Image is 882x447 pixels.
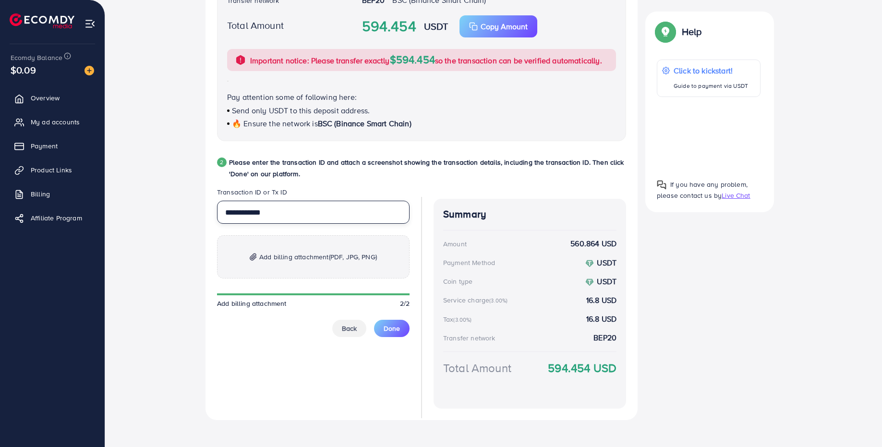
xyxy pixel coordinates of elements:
span: 2/2 [400,299,410,308]
div: Total Amount [443,360,511,376]
p: Click to kickstart! [674,65,748,76]
p: Copy Amount [481,21,528,32]
legend: Transaction ID or Tx ID [217,187,410,201]
a: My ad accounts [7,112,97,132]
span: 🔥 Ensure the network is [232,118,318,129]
div: 2 [217,157,227,167]
span: Affiliate Program [31,213,82,223]
a: Overview [7,88,97,108]
img: Popup guide [657,180,666,190]
label: Total Amount [227,18,284,32]
span: Live Chat [722,191,750,200]
span: Billing [31,189,50,199]
img: menu [85,18,96,29]
button: Copy Amount [459,15,537,37]
span: My ad accounts [31,117,80,127]
p: Send only USDT to this deposit address. [227,105,616,116]
button: Back [332,320,366,337]
span: $594.454 [390,52,435,67]
strong: BEP20 [593,332,616,343]
div: Service charge [443,295,510,305]
img: coin [585,278,594,287]
img: coin [585,259,594,268]
a: Billing [7,184,97,204]
strong: 594.454 USD [548,360,616,376]
img: logo [10,13,74,28]
span: Back [342,324,357,333]
a: Product Links [7,160,97,180]
span: Done [384,324,400,333]
span: Ecomdy Balance [11,53,62,62]
div: Coin type [443,277,472,286]
div: Tax [443,314,475,324]
span: BSC (Binance Smart Chain) [318,118,411,129]
strong: USDT [597,257,616,268]
iframe: Chat [841,404,875,440]
div: Transfer network [443,333,495,343]
span: Product Links [31,165,72,175]
small: (3.00%) [453,316,471,324]
strong: 594.454 [362,16,416,37]
strong: 16.8 USD [586,314,616,325]
span: Overview [31,93,60,103]
strong: 560.864 USD [570,238,616,249]
small: (3.00%) [489,297,507,304]
div: Amount [443,239,467,249]
img: img [250,253,257,261]
h4: Summary [443,208,616,220]
p: Pay attention some of following here: [227,91,616,103]
p: Important notice: Please transfer exactly so the transaction can be verified automatically. [250,54,602,66]
strong: USDT [597,276,616,287]
span: Payment [31,141,58,151]
a: Payment [7,136,97,156]
strong: USDT [424,19,448,33]
img: Popup guide [657,23,674,40]
span: Add billing attachment [259,251,377,263]
span: Add billing attachment [217,299,287,308]
p: Guide to payment via USDT [674,80,748,92]
p: Please enter the transaction ID and attach a screenshot showing the transaction details, includin... [229,157,626,180]
span: (PDF, JPG, PNG) [329,252,377,262]
button: Done [374,320,410,337]
span: $0.09 [11,63,36,77]
span: If you have any problem, please contact us by [657,180,748,200]
div: Payment Method [443,258,495,267]
p: Help [682,26,702,37]
img: alert [235,54,246,66]
a: Affiliate Program [7,208,97,228]
strong: 16.8 USD [586,295,616,306]
img: image [85,66,94,75]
